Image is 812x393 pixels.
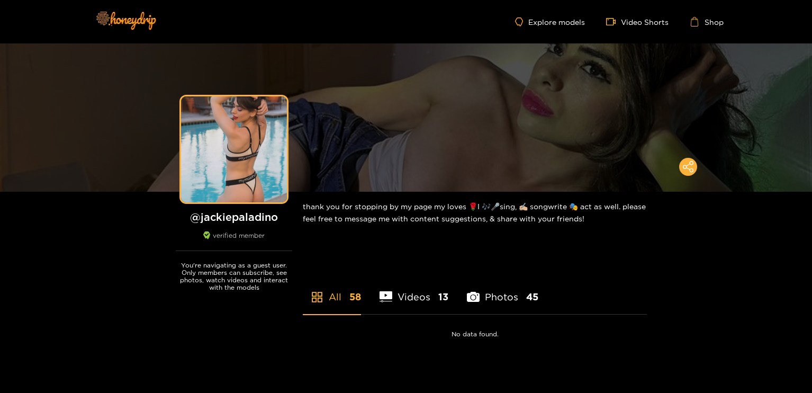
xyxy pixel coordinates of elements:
[690,17,724,26] a: Shop
[176,231,292,251] div: verified member
[176,210,292,224] h1: @ jackiepaladino
[438,290,448,303] span: 13
[380,266,448,314] li: Videos
[303,331,647,338] p: No data found.
[303,192,647,233] div: thank you for stopping by my page my loves 🌹I 🎶🎤sing, ✍🏼 songwrite 🎭 act as well. please feel fre...
[606,17,621,26] span: video-camera
[176,262,292,291] p: You're navigating as a guest user. Only members can subscribe, see photos, watch videos and inter...
[311,291,323,303] span: appstore
[467,266,538,314] li: Photos
[349,290,361,303] span: 58
[606,17,669,26] a: Video Shorts
[526,290,538,303] span: 45
[515,17,585,26] a: Explore models
[303,266,361,314] li: All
